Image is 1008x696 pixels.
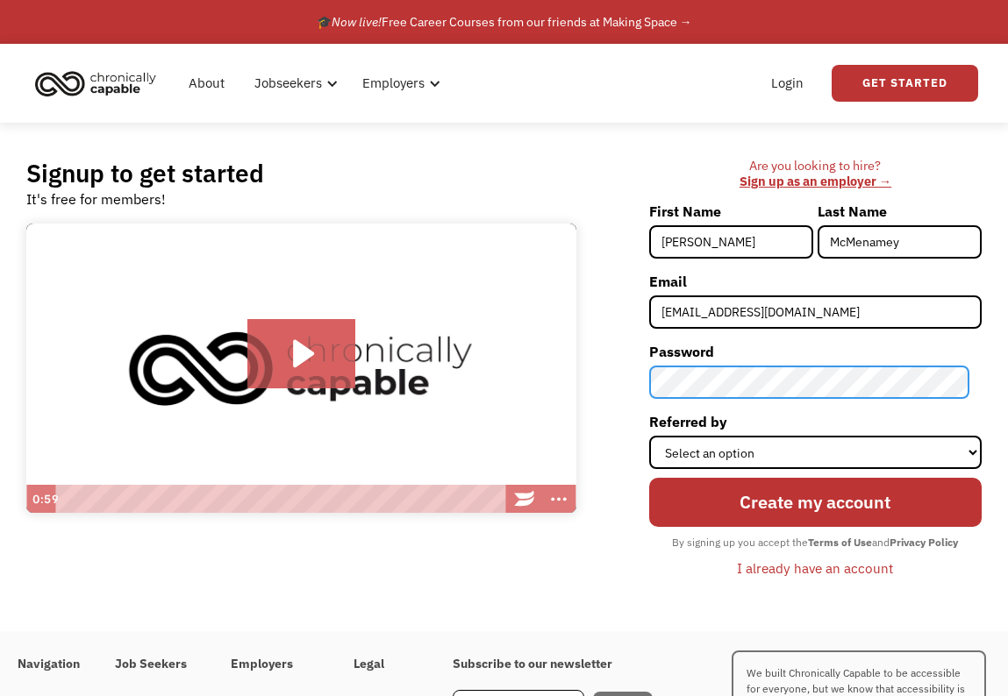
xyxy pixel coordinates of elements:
[453,657,653,672] h4: Subscribe to our newsletter
[890,536,958,549] strong: Privacy Policy
[649,225,813,259] input: Joni
[354,657,418,672] h4: Legal
[724,553,906,583] a: I already have an account
[649,295,982,329] input: john@doe.com
[317,11,692,32] div: 🎓 Free Career Courses from our friends at Making Space →
[178,55,235,111] a: About
[737,558,893,579] div: I already have an account
[244,55,343,111] div: Jobseekers
[542,485,576,514] button: Show more buttons
[761,55,814,111] a: Login
[352,55,446,111] div: Employers
[362,73,425,94] div: Employers
[247,319,354,387] button: Play Video: Introducing Chronically Capable
[30,64,161,103] img: Chronically Capable logo
[18,657,80,672] h4: Navigation
[649,408,982,436] label: Referred by
[649,478,982,527] input: Create my account
[649,197,813,225] label: First Name
[818,197,982,225] label: Last Name
[649,197,982,583] form: Member-Signup-Form
[740,173,891,189] a: Sign up as an employer →
[332,14,382,30] em: Now live!
[649,337,982,366] label: Password
[26,158,264,188] h2: Signup to get started
[30,64,169,103] a: home
[64,485,499,514] div: Playbar
[649,158,982,190] div: Are you looking to hire? ‍
[26,188,166,210] div: It's free for members!
[115,657,196,672] h4: Job Seekers
[508,485,542,514] a: Wistia Logo -- Learn More
[808,536,872,549] strong: Terms of Use
[254,73,322,94] div: Jobseekers
[832,65,978,102] a: Get Started
[649,267,982,295] label: Email
[818,225,982,259] input: Mitchell
[663,531,967,554] div: By signing up you accept the and
[26,224,576,514] img: Introducing Chronically Capable
[231,657,318,672] h4: Employers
